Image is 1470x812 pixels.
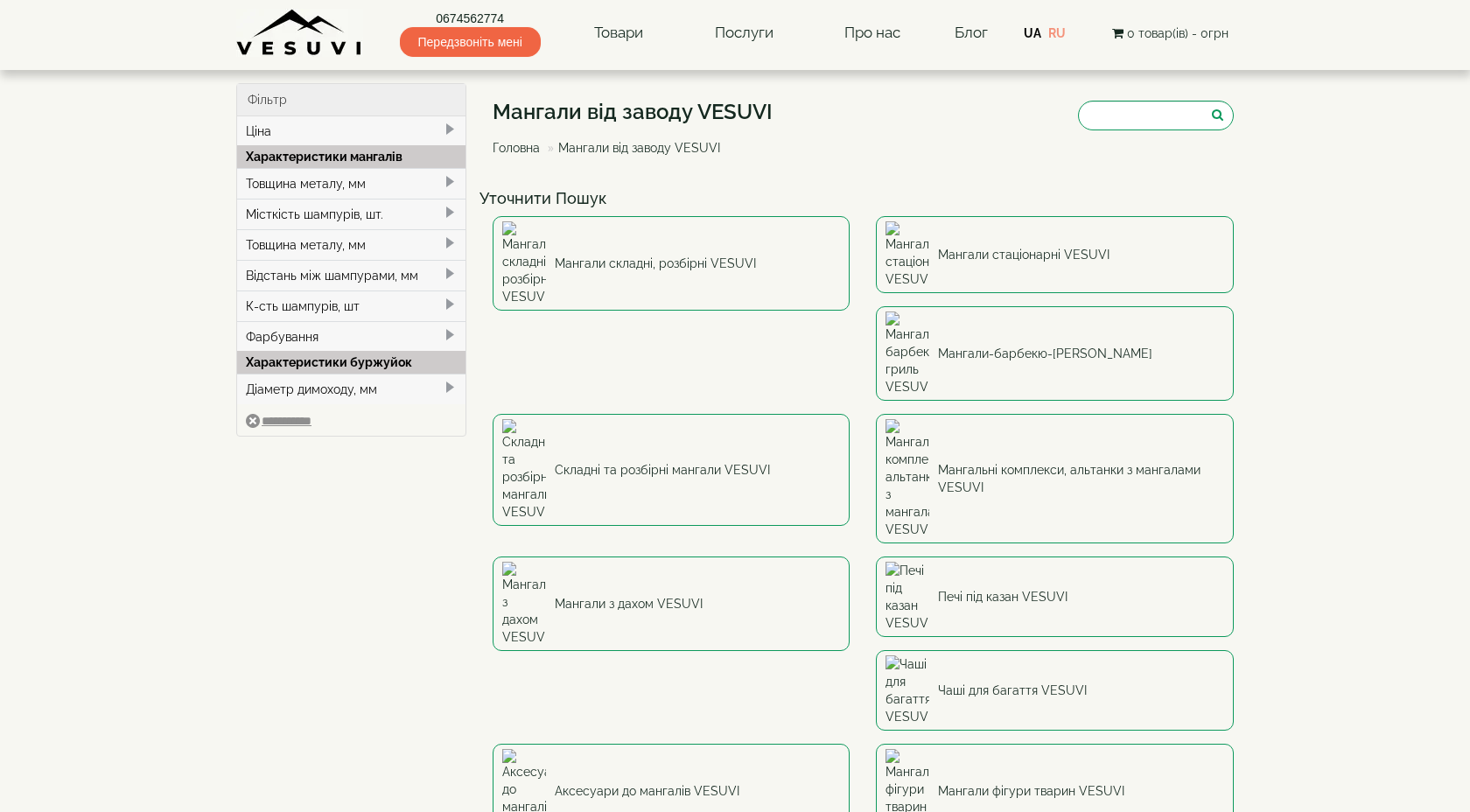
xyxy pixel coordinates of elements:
div: Ціна [237,116,465,146]
a: Товари [577,13,661,53]
a: Мангали-барбекю-гриль VESUVI Мангали-барбекю-[PERSON_NAME] [876,306,1234,401]
img: Мангальні комплекси, альтанки з мангалами VESUVI [885,419,929,538]
div: К-сть шампурів, шт [237,290,465,321]
a: Складні та розбірні мангали VESUVI Складні та розбірні мангали VESUVI [493,414,850,526]
a: Мангали складні, розбірні VESUVI Мангали складні, розбірні VESUVI [493,216,850,311]
a: UA [1024,26,1041,40]
div: Місткість шампурів, шт. [237,199,465,229]
div: Товщина металу, мм [237,168,465,199]
span: Передзвоніть мені [400,27,541,57]
div: Фарбування [237,321,465,352]
a: Послуги [697,13,791,53]
a: Головна [493,141,540,155]
a: Про нас [827,13,918,53]
img: Мангали з дахом VESUVI [502,562,546,646]
a: RU [1048,26,1066,40]
a: 0674562774 [400,10,541,27]
a: Блог [955,24,988,41]
div: Характеристики буржуйок [237,351,465,374]
div: Характеристики мангалів [237,145,465,168]
img: Мангали-барбекю-гриль VESUVI [885,311,929,395]
a: Мангали з дахом VESUVI Мангали з дахом VESUVI [493,556,850,651]
li: Мангали від заводу VESUVI [543,139,720,157]
img: Чаші для багаття VESUVI [885,655,929,725]
span: 0 товар(ів) - 0грн [1127,26,1228,40]
button: 0 товар(ів) - 0грн [1107,24,1234,43]
div: Відстань між шампурами, мм [237,260,465,290]
h1: Мангали від заводу VESUVI [493,101,773,123]
div: Товщина металу, мм [237,229,465,260]
img: Печі під казан VESUVI [885,562,929,632]
a: Мангали стаціонарні VESUVI Мангали стаціонарні VESUVI [876,216,1234,293]
img: Мангали стаціонарні VESUVI [885,221,929,288]
img: Завод VESUVI [236,9,363,57]
a: Мангальні комплекси, альтанки з мангалами VESUVI Мангальні комплекси, альтанки з мангалами VESUVI [876,414,1234,543]
div: Діаметр димоходу, мм [237,374,465,404]
div: Фільтр [237,84,465,116]
img: Мангали складні, розбірні VESUVI [502,221,546,305]
a: Печі під казан VESUVI Печі під казан VESUVI [876,556,1234,637]
a: Чаші для багаття VESUVI Чаші для багаття VESUVI [876,650,1234,731]
h4: Уточнити Пошук [479,190,1248,207]
img: Складні та розбірні мангали VESUVI [502,419,546,521]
